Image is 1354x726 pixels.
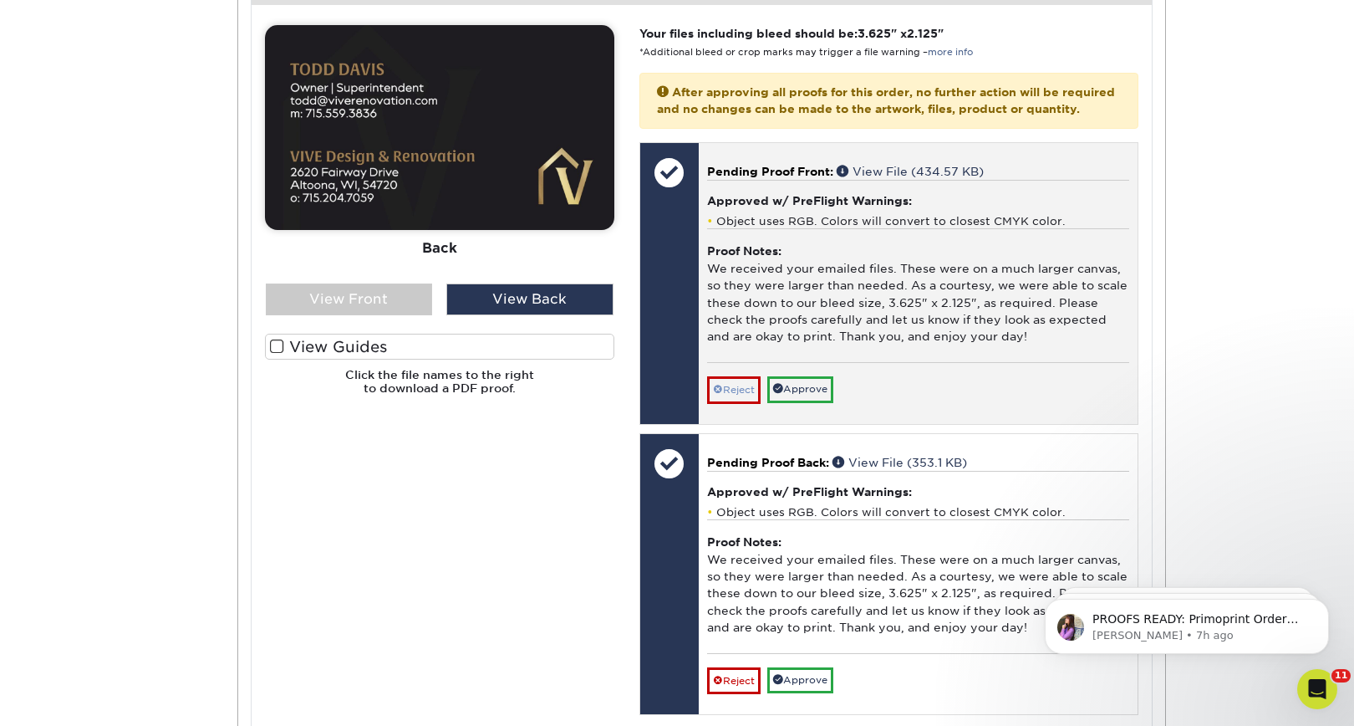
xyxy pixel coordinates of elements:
strong: Your files including bleed should be: " x " [639,27,944,40]
a: Reject [707,376,761,403]
small: *Additional bleed or crop marks may trigger a file warning – [639,47,973,58]
strong: Proof Notes: [707,535,781,549]
a: View File (353.1 KB) [832,456,967,469]
span: Pending Proof Front: [707,165,833,178]
a: Approve [767,667,833,693]
a: Reject [707,667,761,694]
div: We received your emailed files. These were on a much larger canvas, so they were larger than need... [707,228,1129,362]
div: Back [265,230,614,267]
iframe: Intercom notifications message [1020,564,1354,681]
h6: Click the file names to the right to download a PDF proof. [265,368,614,409]
strong: Proof Notes: [707,244,781,258]
strong: After approving all proofs for this order, no further action will be required and no changes can ... [657,85,1115,115]
div: View Back [446,284,613,315]
div: View Front [266,284,433,315]
li: Object uses RGB. Colors will convert to closest CMYK color. [707,214,1129,228]
h4: Approved w/ PreFlight Warnings: [707,194,1129,207]
h4: Approved w/ PreFlight Warnings: [707,485,1129,498]
iframe: Intercom live chat [1297,669,1337,709]
span: 2.125 [907,27,938,40]
span: 11 [1331,669,1351,683]
span: Pending Proof Back: [707,456,829,469]
li: Object uses RGB. Colors will convert to closest CMYK color. [707,505,1129,519]
a: Approve [767,376,833,402]
a: View File (434.57 KB) [837,165,984,178]
div: We received your emailed files. These were on a much larger canvas, so they were larger than need... [707,519,1129,653]
span: PROOFS READY: Primoprint Order 25925-114524-99244 Thank you for placing your print order with Pri... [73,49,285,361]
a: more info [928,47,973,58]
span: 3.625 [858,27,891,40]
label: View Guides [265,334,614,360]
p: Message from Erica, sent 7h ago [73,64,288,79]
